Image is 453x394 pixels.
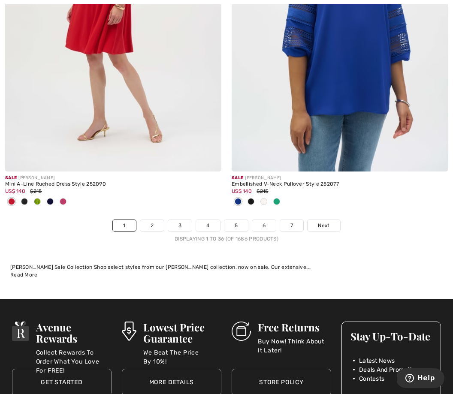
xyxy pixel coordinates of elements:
[140,220,164,231] a: 2
[31,195,44,209] div: Greenery
[350,331,432,342] h3: Stay Up-To-Date
[280,220,303,231] a: 7
[359,374,384,383] span: Contests
[57,195,69,209] div: Bubble gum
[5,181,221,187] div: Mini A-Line Ruched Dress Style 252090
[168,220,192,231] a: 3
[359,365,422,374] span: Deals And Promotions
[258,322,331,333] h3: Free Returns
[36,348,112,365] p: Collect Rewards To Order What You Love For FREE!
[397,368,444,390] iframe: Opens a widget where you can find more information
[5,188,25,194] span: US$ 140
[30,188,42,194] span: $215
[143,322,221,344] h3: Lowest Price Guarantee
[12,322,29,341] img: Avenue Rewards
[10,263,443,271] div: [PERSON_NAME] Sale Collection Shop select styles from our [PERSON_NAME] collection, now on sale. ...
[257,195,270,209] div: Off White
[359,356,395,365] span: Latest News
[18,195,31,209] div: Black
[232,181,448,187] div: Embellished V-Neck Pullover Style 252077
[232,195,245,209] div: Royal Sapphire 163
[5,175,17,180] span: Sale
[258,337,331,354] p: Buy Now! Think About It Later!
[113,220,136,231] a: 1
[224,220,248,231] a: 5
[143,348,221,365] p: We Beat The Price By 10%!
[10,272,38,278] span: Read More
[122,322,136,341] img: Lowest Price Guarantee
[36,322,112,344] h3: Avenue Rewards
[44,195,57,209] div: Midnight Blue
[257,188,268,194] span: $215
[232,188,252,194] span: US$ 140
[308,220,340,231] a: Next
[245,195,257,209] div: Black
[318,222,329,229] span: Next
[5,195,18,209] div: Radiant red
[5,175,221,181] div: [PERSON_NAME]
[196,220,220,231] a: 4
[270,195,283,209] div: Garden green
[232,175,243,180] span: Sale
[232,175,448,181] div: [PERSON_NAME]
[232,322,251,341] img: Free Returns
[252,220,276,231] a: 6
